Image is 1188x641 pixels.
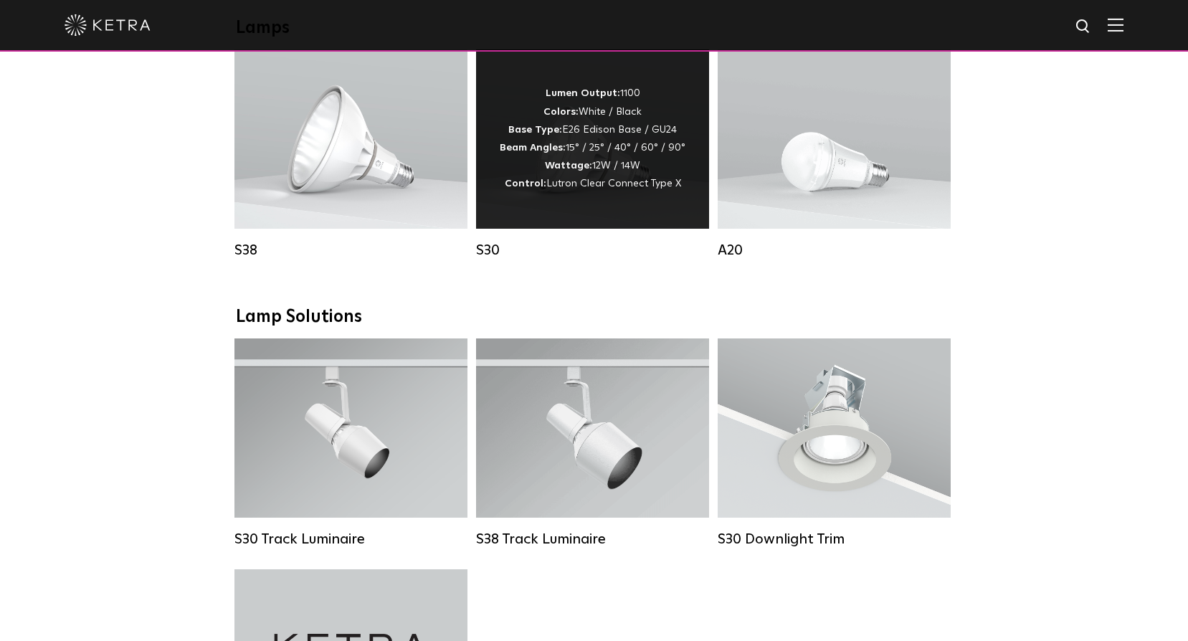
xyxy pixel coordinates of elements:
strong: Lumen Output: [546,88,620,98]
span: Lutron Clear Connect Type X [546,179,681,189]
img: ketra-logo-2019-white [65,14,151,36]
div: S30 Track Luminaire [234,531,467,548]
a: S30 Downlight Trim S30 Downlight Trim [718,338,951,548]
strong: Control: [505,179,546,189]
a: S30 Lumen Output:1100Colors:White / BlackBase Type:E26 Edison Base / GU24Beam Angles:15° / 25° / ... [476,49,709,259]
a: A20 Lumen Output:600 / 800Colors:White / BlackBase Type:E26 Edison Base / GU24Beam Angles:Omni-Di... [718,49,951,259]
div: A20 [718,242,951,259]
strong: Beam Angles: [500,143,566,153]
a: S30 Track Luminaire Lumen Output:1100Colors:White / BlackBeam Angles:15° / 25° / 40° / 60° / 90°W... [234,338,467,548]
strong: Wattage: [545,161,592,171]
div: S30 [476,242,709,259]
div: S38 Track Luminaire [476,531,709,548]
a: S38 Track Luminaire Lumen Output:1100Colors:White / BlackBeam Angles:10° / 25° / 40° / 60°Wattage... [476,338,709,548]
div: Lamp Solutions [236,307,953,328]
a: S38 Lumen Output:1100Colors:White / BlackBase Type:E26 Edison Base / GU24Beam Angles:10° / 25° / ... [234,49,467,259]
img: Hamburger%20Nav.svg [1108,18,1123,32]
img: search icon [1075,18,1093,36]
strong: Base Type: [508,125,562,135]
strong: Colors: [543,107,579,117]
div: 1100 White / Black E26 Edison Base / GU24 15° / 25° / 40° / 60° / 90° 12W / 14W [500,85,685,193]
div: S30 Downlight Trim [718,531,951,548]
div: S38 [234,242,467,259]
